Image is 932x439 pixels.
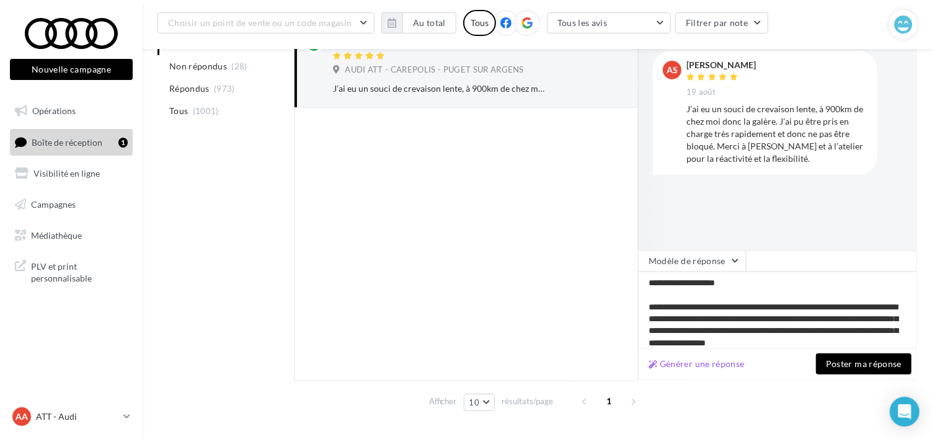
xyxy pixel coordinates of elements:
[214,84,235,94] span: (973)
[168,17,352,28] span: Choisir un point de vente ou un code magasin
[547,12,671,33] button: Tous les avis
[16,410,28,423] span: AA
[686,61,756,69] div: [PERSON_NAME]
[402,12,456,33] button: Au total
[193,106,219,116] span: (1001)
[7,98,135,124] a: Opérations
[118,138,128,148] div: 1
[599,391,619,411] span: 1
[333,82,546,95] div: J’ai eu un souci de crevaison lente, à 900km de chez moi donc la galère. J’ai pu être pris en cha...
[381,12,456,33] button: Au total
[686,103,868,165] div: J’ai eu un souci de crevaison lente, à 900km de chez moi donc la galère. J’ai pu être pris en cha...
[644,357,750,371] button: Générer une réponse
[32,136,102,147] span: Boîte de réception
[464,394,495,411] button: 10
[345,64,524,76] span: AUDI ATT - CAREPOLIS - PUGET SUR ARGENS
[7,129,135,156] a: Boîte de réception1
[31,229,82,240] span: Médiathèque
[816,353,912,375] button: Poster ma réponse
[232,61,247,71] span: (28)
[463,10,496,36] div: Tous
[31,258,128,285] span: PLV et print personnalisable
[158,12,375,33] button: Choisir un point de vente ou un code magasin
[169,60,227,73] span: Non répondus
[10,59,133,80] button: Nouvelle campagne
[890,397,920,427] div: Open Intercom Messenger
[32,105,76,116] span: Opérations
[7,253,135,290] a: PLV et print personnalisable
[31,199,76,210] span: Campagnes
[7,192,135,218] a: Campagnes
[7,223,135,249] a: Médiathèque
[7,161,135,187] a: Visibilité en ligne
[557,17,608,28] span: Tous les avis
[675,12,769,33] button: Filtrer par note
[36,410,118,423] p: ATT - Audi
[502,396,553,407] span: résultats/page
[33,168,100,179] span: Visibilité en ligne
[429,396,457,407] span: Afficher
[169,105,188,117] span: Tous
[169,82,210,95] span: Répondus
[469,397,480,407] span: 10
[10,405,133,428] a: AA ATT - Audi
[667,64,678,76] span: AS
[686,87,716,98] span: 19 août
[638,251,746,272] button: Modèle de réponse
